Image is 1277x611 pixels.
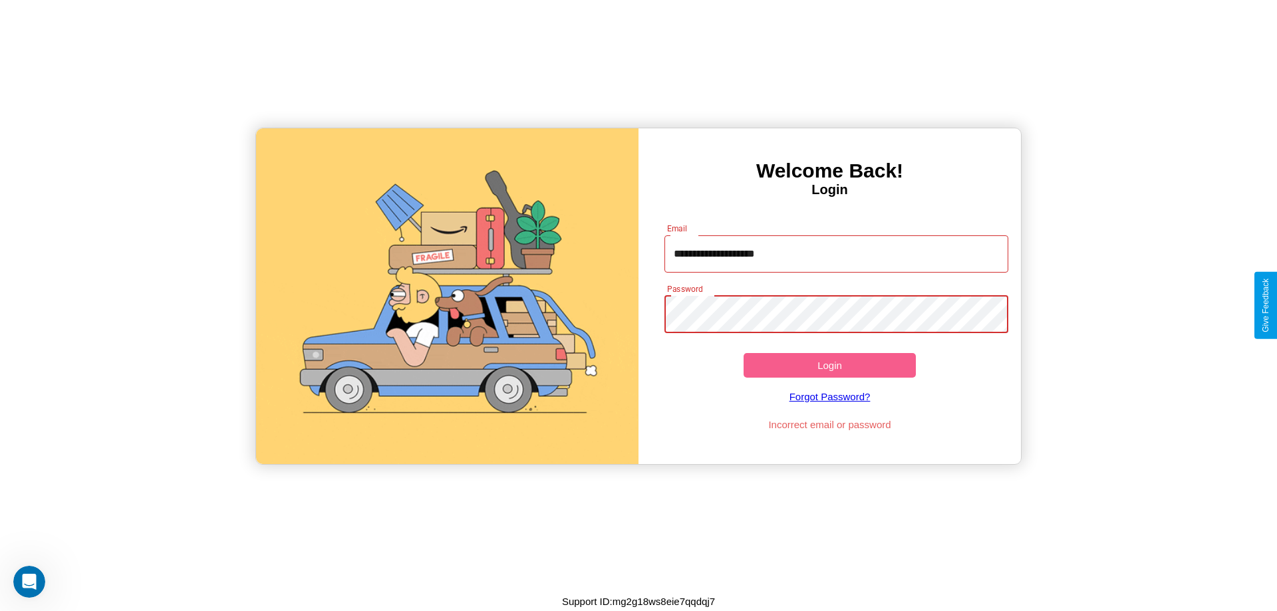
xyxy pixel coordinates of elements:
img: gif [256,128,638,464]
h3: Welcome Back! [638,160,1021,182]
label: Password [667,283,702,295]
a: Forgot Password? [658,378,1002,416]
div: Give Feedback [1261,279,1270,332]
p: Support ID: mg2g18ws8eie7qqdqj7 [562,592,715,610]
p: Incorrect email or password [658,416,1002,433]
label: Email [667,223,688,234]
iframe: Intercom live chat [13,566,45,598]
h4: Login [638,182,1021,197]
button: Login [744,353,916,378]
